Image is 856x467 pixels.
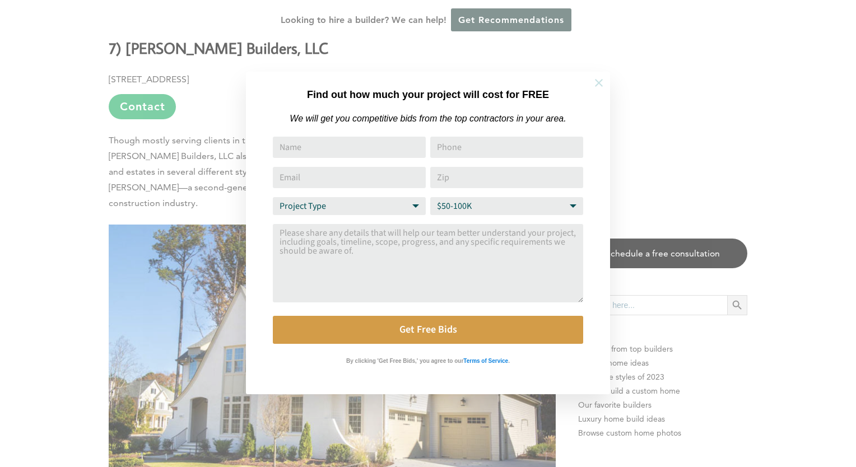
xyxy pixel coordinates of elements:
select: Project Type [273,197,426,215]
input: Name [273,137,426,158]
button: Close [579,63,618,102]
strong: By clicking 'Get Free Bids,' you agree to our [346,358,463,364]
textarea: Comment or Message [273,224,583,302]
strong: Find out how much your project will cost for FREE [307,89,549,100]
select: Budget Range [430,197,583,215]
iframe: Drift Widget Chat Controller [641,387,843,454]
a: Terms of Service [463,355,508,365]
input: Phone [430,137,583,158]
input: Zip [430,167,583,188]
strong: . [508,358,510,364]
input: Email Address [273,167,426,188]
em: We will get you competitive bids from the top contractors in your area. [290,114,566,123]
strong: Terms of Service [463,358,508,364]
button: Get Free Bids [273,316,583,344]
